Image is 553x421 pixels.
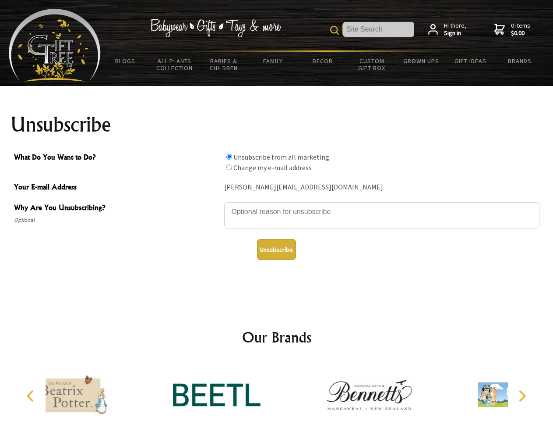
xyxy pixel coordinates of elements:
[224,202,539,228] textarea: Why Are You Unsubscribing?
[511,21,530,37] span: 0 items
[343,22,414,37] input: Site Search
[226,154,232,160] input: What Do You Want to Do?
[150,19,281,37] img: Babywear - Gifts - Toys & more
[14,152,220,164] span: What Do You Want to Do?
[233,163,312,172] label: Change my e-mail address
[249,52,298,70] a: Family
[14,215,220,225] span: Optional
[428,22,466,37] a: Hi there,Sign in
[14,202,220,215] span: Why Are You Unsubscribing?
[14,182,220,194] span: Your E-mail Address
[257,239,296,260] button: Unsubscribe
[101,52,150,70] a: BLOGS
[444,29,466,37] strong: Sign in
[330,26,339,35] img: product search
[9,9,101,82] img: Babyware - Gifts - Toys and more...
[199,52,249,77] a: Babies & Children
[512,386,532,406] button: Next
[495,52,545,70] a: Brands
[511,29,530,37] strong: $0.00
[298,52,347,70] a: Decor
[444,22,466,37] span: Hi there,
[233,153,329,161] label: Unsubscribe from all marketing
[347,52,397,77] a: Custom Gift Box
[18,327,536,348] h2: Our Brands
[396,52,446,70] a: Grown Ups
[150,52,200,77] a: All Plants Collection
[494,22,530,37] a: 0 items$0.00
[11,114,543,135] h1: Unsubscribe
[224,181,539,194] div: [PERSON_NAME][EMAIL_ADDRESS][DOMAIN_NAME]
[226,164,232,170] input: What Do You Want to Do?
[446,52,495,70] a: Gift Ideas
[22,386,41,406] button: Previous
